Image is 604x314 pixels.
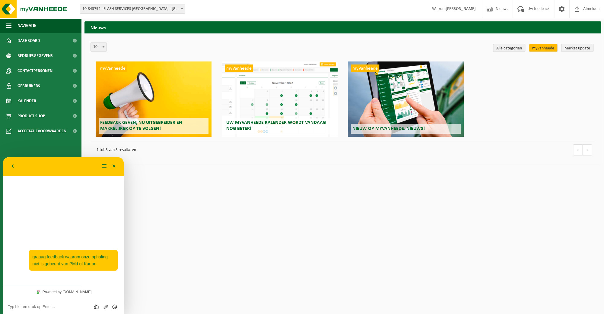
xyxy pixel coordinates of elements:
[17,78,40,93] span: Gebruikers
[17,93,36,108] span: Kalender
[17,108,45,124] span: Product Shop
[493,44,525,52] a: Alle categoriën
[583,144,592,155] a: volgende
[225,64,253,72] span: myVanheede
[84,21,601,33] h2: Nieuws
[573,144,583,155] a: vorige
[226,120,326,131] span: Uw myVanheede kalender wordt vandaag nog beter!
[17,63,52,78] span: Contactpersonen
[80,5,185,13] span: 10-843794 - FLASH SERVICES BELGIUM - AARTSELAAR
[99,64,127,72] span: myVanheede
[91,43,106,51] span: 10
[80,5,185,14] span: 10-843794 - FLASH SERVICES BELGIUM - AARTSELAAR
[100,120,182,131] span: Feedback geven, nu uitgebreider en makkelijker op te volgen!
[96,61,212,137] a: myVanheede Feedback geven, nu uitgebreider en makkelijker op te volgen!
[529,44,558,52] a: myVanheede
[17,18,36,33] span: Navigatie
[446,7,476,11] strong: [PERSON_NAME]
[352,126,425,131] span: Nieuw op myVanheede: Nieuws!
[17,33,40,48] span: Dashboard
[561,44,593,52] a: Market update
[222,61,338,137] a: myVanheede Uw myVanheede kalender wordt vandaag nog beter!
[3,157,124,314] iframe: chat widget
[17,48,53,63] span: Bedrijfsgegevens
[94,145,567,155] p: 1 tot 3 van 3 resultaten
[351,64,379,72] span: myVanheede
[91,42,107,52] span: 10
[17,124,66,139] span: Acceptatievoorwaarden
[348,61,464,137] a: myVanheede Nieuw op myVanheede: Nieuws!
